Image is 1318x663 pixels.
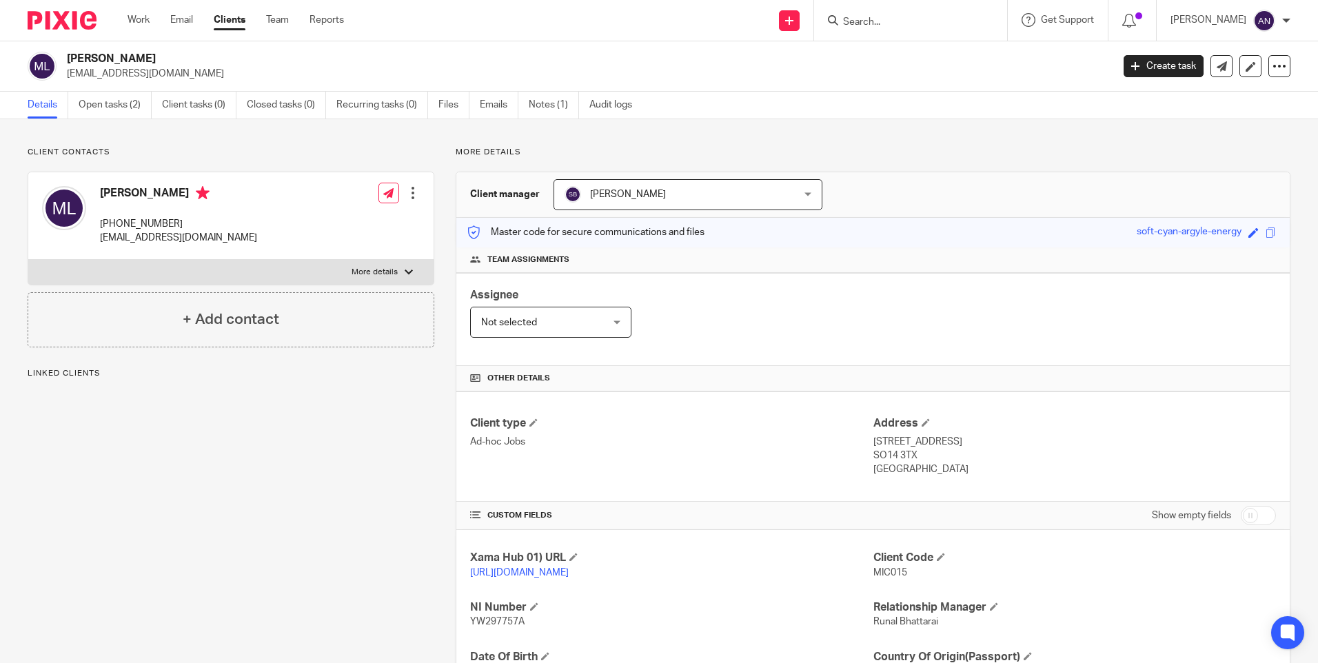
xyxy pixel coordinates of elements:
h3: Client manager [470,187,540,201]
a: Clients [214,13,245,27]
span: Assignee [470,289,518,300]
a: Details [28,92,68,119]
p: Client contacts [28,147,434,158]
p: Linked clients [28,368,434,379]
h2: [PERSON_NAME] [67,52,895,66]
a: Reports [310,13,344,27]
h4: Client type [470,416,873,431]
span: YW297757A [470,617,525,626]
a: Work [128,13,150,27]
input: Search [842,17,966,29]
span: Not selected [481,318,537,327]
p: More details [352,267,398,278]
a: Emails [480,92,518,119]
a: Recurring tasks (0) [336,92,428,119]
h4: Client Code [873,551,1276,565]
a: Closed tasks (0) [247,92,326,119]
a: Team [266,13,289,27]
img: svg%3E [1253,10,1275,32]
p: Master code for secure communications and files [467,225,704,239]
p: More details [456,147,1290,158]
span: Team assignments [487,254,569,265]
a: Audit logs [589,92,642,119]
span: Runal Bhattarai [873,617,938,626]
span: Other details [487,373,550,384]
h4: [PERSON_NAME] [100,186,257,203]
a: Email [170,13,193,27]
label: Show empty fields [1152,509,1231,522]
span: [PERSON_NAME] [590,190,666,199]
h4: NI Number [470,600,873,615]
h4: Address [873,416,1276,431]
a: Create task [1124,55,1204,77]
h4: + Add contact [183,309,279,330]
p: SO14 3TX [873,449,1276,462]
a: Files [438,92,469,119]
a: Notes (1) [529,92,579,119]
img: svg%3E [42,186,86,230]
span: Get Support [1041,15,1094,25]
i: Primary [196,186,210,200]
p: [GEOGRAPHIC_DATA] [873,462,1276,476]
a: [URL][DOMAIN_NAME] [470,568,569,578]
img: svg%3E [565,186,581,203]
a: Open tasks (2) [79,92,152,119]
p: [EMAIL_ADDRESS][DOMAIN_NAME] [100,231,257,245]
p: Ad-hoc Jobs [470,435,873,449]
img: svg%3E [28,52,57,81]
h4: Relationship Manager [873,600,1276,615]
h4: CUSTOM FIELDS [470,510,873,521]
p: [PERSON_NAME] [1170,13,1246,27]
a: Client tasks (0) [162,92,236,119]
span: MIC015 [873,568,907,578]
p: [EMAIL_ADDRESS][DOMAIN_NAME] [67,67,1103,81]
img: Pixie [28,11,97,30]
h4: Xama Hub 01) URL [470,551,873,565]
p: [PHONE_NUMBER] [100,217,257,231]
p: [STREET_ADDRESS] [873,435,1276,449]
div: soft-cyan-argyle-energy [1137,225,1241,241]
